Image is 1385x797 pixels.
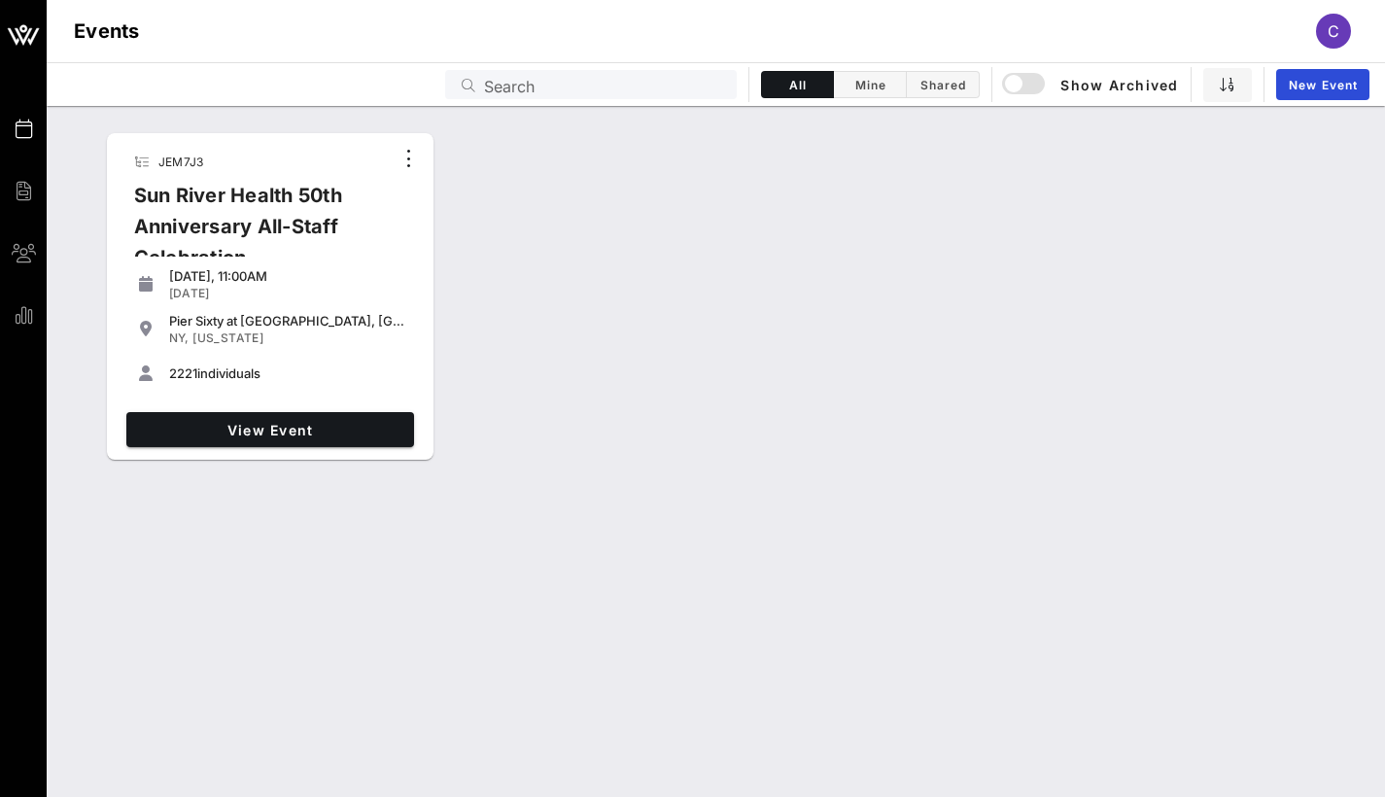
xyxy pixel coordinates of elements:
[1276,69,1369,100] a: New Event
[846,78,894,92] span: Mine
[1005,73,1179,96] span: Show Archived
[834,71,907,98] button: Mine
[169,313,406,329] div: Pier Sixty at [GEOGRAPHIC_DATA], [GEOGRAPHIC_DATA] in [GEOGRAPHIC_DATA]
[918,78,967,92] span: Shared
[1328,21,1339,41] span: C
[192,330,263,345] span: [US_STATE]
[1316,14,1351,49] div: C
[169,268,406,284] div: [DATE], 11:00AM
[169,286,406,301] div: [DATE]
[126,412,414,447] a: View Event
[1004,67,1179,102] button: Show Archived
[119,180,393,289] div: Sun River Health 50th Anniversary All-Staff Celebration
[169,365,197,381] span: 2221
[169,365,406,381] div: individuals
[1288,78,1358,92] span: New Event
[158,155,204,169] span: JEM7J3
[907,71,980,98] button: Shared
[74,16,140,47] h1: Events
[774,78,821,92] span: All
[169,330,190,345] span: NY,
[134,422,406,438] span: View Event
[761,71,834,98] button: All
